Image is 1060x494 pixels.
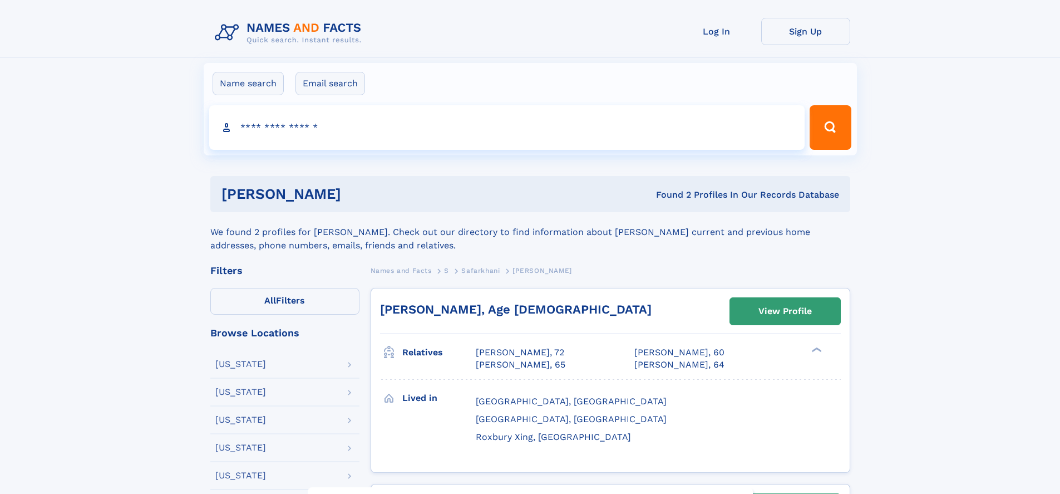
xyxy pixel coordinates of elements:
span: Roxbury Xing, [GEOGRAPHIC_DATA] [476,432,631,442]
span: Safarkhani [461,267,500,275]
a: [PERSON_NAME], 64 [634,359,724,371]
div: [US_STATE] [215,443,266,452]
div: [US_STATE] [215,471,266,480]
h1: [PERSON_NAME] [221,187,499,201]
label: Filters [210,288,359,315]
a: [PERSON_NAME], 60 [634,346,724,359]
a: S [444,263,449,277]
a: Names and Facts [371,263,432,277]
div: Browse Locations [210,328,359,338]
span: [PERSON_NAME] [512,267,572,275]
a: [PERSON_NAME], 72 [476,346,564,359]
span: [GEOGRAPHIC_DATA], [GEOGRAPHIC_DATA] [476,414,667,424]
button: Search Button [810,105,851,150]
div: View Profile [758,299,812,324]
span: S [444,267,449,275]
a: Safarkhani [461,263,500,277]
a: [PERSON_NAME], 65 [476,359,565,371]
div: [US_STATE] [215,388,266,397]
div: [US_STATE] [215,415,266,424]
a: Sign Up [761,18,850,45]
span: [GEOGRAPHIC_DATA], [GEOGRAPHIC_DATA] [476,396,667,407]
div: We found 2 profiles for [PERSON_NAME]. Check out our directory to find information about [PERSON_... [210,212,850,252]
a: Log In [672,18,761,45]
div: ❯ [809,346,822,354]
span: All [264,295,276,306]
a: View Profile [730,298,840,325]
img: Logo Names and Facts [210,18,371,48]
div: Found 2 Profiles In Our Records Database [499,189,839,201]
div: [US_STATE] [215,360,266,369]
input: search input [209,105,805,150]
label: Email search [295,72,365,95]
label: Name search [213,72,284,95]
h3: Relatives [402,343,476,362]
div: Filters [210,266,359,276]
h3: Lived in [402,389,476,408]
a: [PERSON_NAME], Age [DEMOGRAPHIC_DATA] [380,302,652,316]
